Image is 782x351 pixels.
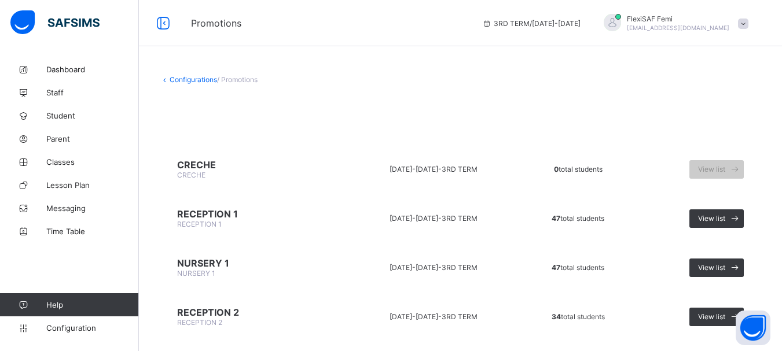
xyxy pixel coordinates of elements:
span: Parent [46,134,139,143]
b: 47 [552,263,560,272]
span: total students [552,312,605,321]
a: Configurations [170,75,217,84]
span: RECEPTION 1 [177,220,222,228]
span: CRECHE [177,171,205,179]
span: View list [698,214,725,223]
span: View list [698,312,725,321]
span: Promotions [191,17,465,29]
b: 47 [552,214,560,223]
span: [DATE]-[DATE] - [390,165,442,173]
span: [DATE]-[DATE] - [390,263,442,272]
span: [EMAIL_ADDRESS][DOMAIN_NAME] [627,24,729,31]
b: 0 [554,165,559,173]
span: Help [46,300,138,309]
span: CRECHE [177,159,332,171]
span: FlexiSAF Femi [627,14,729,23]
span: [DATE]-[DATE] - [390,312,442,321]
b: 34 [552,312,561,321]
span: NURSERY 1 [177,269,215,278]
span: Classes [46,157,139,167]
div: FlexiSAFFemi [592,14,754,33]
span: RECEPTION 1 [177,208,332,220]
span: Staff [46,88,139,97]
span: Messaging [46,204,139,213]
span: 3RD TERM [442,312,478,321]
button: Open asap [736,311,770,345]
span: NURSERY 1 [177,257,332,269]
span: RECEPTION 2 [177,306,332,318]
img: safsims [10,10,100,35]
span: total students [552,263,604,272]
span: Student [46,111,139,120]
span: / Promotions [217,75,258,84]
span: View list [698,263,725,272]
span: total students [554,165,603,173]
span: 3RD TERM [442,263,478,272]
span: Configuration [46,323,138,332]
span: 3RD TERM [442,214,478,223]
span: [DATE]-[DATE] - [390,214,442,223]
span: RECEPTION 2 [177,318,222,327]
span: total students [552,214,604,223]
span: Dashboard [46,65,139,74]
span: Time Table [46,227,139,236]
span: Lesson Plan [46,180,139,190]
span: 3RD TERM [442,165,478,173]
span: View list [698,165,725,173]
span: session/term information [482,19,581,28]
